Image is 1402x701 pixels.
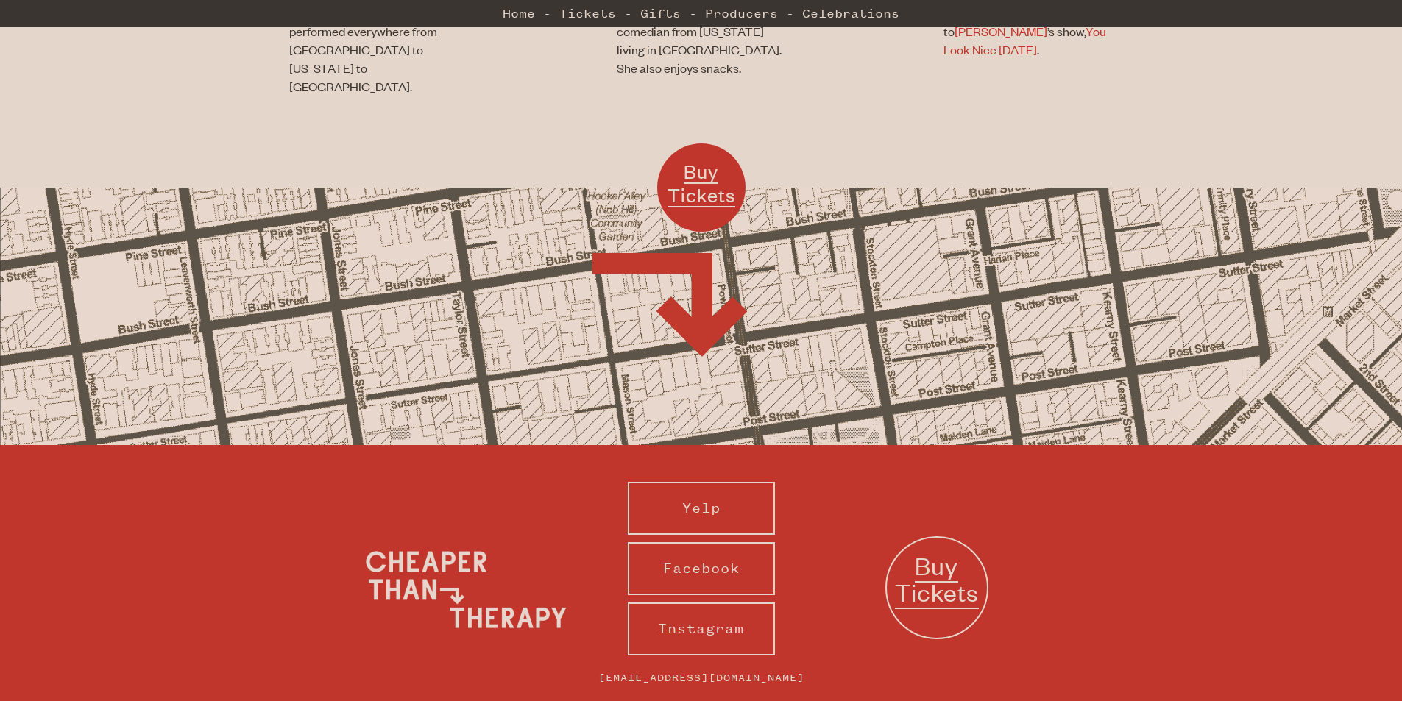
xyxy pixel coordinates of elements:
[355,534,576,644] img: Cheaper Than Therapy
[668,159,735,207] span: Buy Tickets
[628,482,775,535] a: Yelp
[943,23,1106,57] a: You Look Nice [DATE]
[657,143,746,232] a: Buy Tickets
[584,663,819,693] a: [EMAIL_ADDRESS][DOMAIN_NAME]
[628,542,775,595] a: Facebook
[885,536,988,639] a: Buy Tickets
[628,602,775,655] a: Instagram
[895,549,979,609] span: Buy Tickets
[955,23,1047,39] a: [PERSON_NAME]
